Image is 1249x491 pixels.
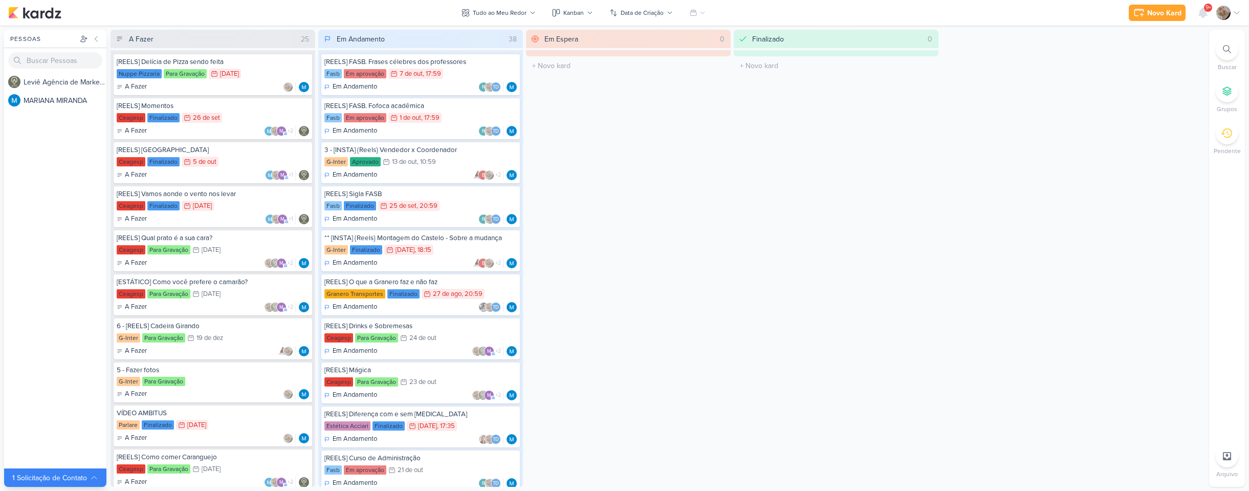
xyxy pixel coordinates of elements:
div: Responsável: MARIANA MIRANDA [507,346,517,356]
div: Fasb [324,113,342,122]
div: roberta.pecora@fasb.com.br [478,126,489,136]
img: MARIANA MIRANDA [265,214,275,224]
img: Sarah Violante [283,82,293,92]
div: Em Andamento [324,390,377,400]
div: 5 - Fazer fotos [117,366,309,375]
div: Responsável: Leviê Agência de Marketing Digital [299,170,309,180]
div: Responsável: MARIANA MIRANDA [507,302,517,312]
div: Colaboradores: roberta.pecora@fasb.com.br, Sarah Violante, Thais de carvalho [478,478,503,488]
p: r [482,217,485,222]
div: Estética Acciari [324,421,370,431]
div: 21 de out [398,467,423,474]
div: A Fazer [117,302,147,312]
img: Leviê Agência de Marketing Digital [299,126,309,136]
div: [DATE] [187,422,206,429]
img: Sarah Violante [485,478,495,488]
p: m [487,393,491,398]
div: Finalizado [147,113,180,122]
div: Responsável: MARIANA MIRANDA [299,346,309,356]
div: 26 de set [193,115,220,121]
div: Em aprovação [344,113,386,122]
img: Sarah Violante [271,170,281,180]
img: Tatiane Acciari [478,434,489,444]
img: kardz.app [8,7,61,19]
div: mlegnaioli@gmail.com [276,126,287,136]
div: [REELS] O que a Granero faz e não faz [324,277,517,287]
div: Thais de carvalho [491,302,501,312]
div: [REELS] Vamos aonde o vento nos levar [117,189,309,199]
div: VÍDEO AMBITUS [117,409,309,418]
p: Em Andamento [333,82,377,92]
div: [DATE] [193,203,212,209]
div: L e v i ê A g ê n c i a d e M a r k e t i n g D i g i t a l [24,77,106,88]
img: Sarah Violante [283,346,293,356]
div: mlegnaioli@gmail.com [276,302,287,312]
div: Responsável: MARIANA MIRANDA [299,302,309,312]
p: r [482,85,485,90]
div: 0 [716,34,729,45]
li: Ctrl + F [1209,38,1245,72]
div: Responsável: MARIANA MIRANDA [507,126,517,136]
div: Colaboradores: Sarah Violante, Leviê Agência de Marketing Digital, mlegnaioli@gmail.com, Yasmin Y... [472,346,503,356]
p: Td [493,217,499,222]
img: Sarah Violante [485,434,495,444]
div: roberta.pecora@fasb.com.br [478,82,489,92]
div: , 17:59 [423,71,441,77]
div: Responsável: MARIANA MIRANDA [507,434,517,444]
div: Em Andamento [324,258,377,268]
div: A Fazer [117,214,147,224]
div: Colaboradores: MARIANA MIRANDA, Sarah Violante, mlegnaioli@gmail.com, Yasmin Yumi, Thais de carvalho [264,477,296,487]
div: Ceagesp [324,377,353,387]
img: Sarah Violante [264,258,274,268]
div: [ESTÁTICO] Como você prefere o camarão? [117,277,309,287]
div: 25 de set [389,203,417,209]
div: [REELS] Como comer Caranguejo [117,453,309,462]
div: Responsável: MARIANA MIRANDA [507,214,517,224]
div: 6 - [REELS] Cadeira Girando [117,322,309,331]
img: Sarah Violante [472,346,482,356]
img: Sarah Violante [271,214,281,224]
img: MARIANA MIRANDA [507,258,517,268]
div: A Fazer [117,170,147,180]
div: 27 de ago [433,291,462,297]
p: m [279,261,283,266]
div: Colaboradores: Sarah Violante, Leviê Agência de Marketing Digital, mlegnaioli@gmail.com, Yasmin Y... [264,258,296,268]
div: [DATE] [202,247,221,253]
div: Ceagesp [117,464,145,474]
p: Em Andamento [333,434,377,444]
div: Parlare [117,420,140,430]
div: A Fazer [117,433,147,443]
span: +2 [494,259,501,267]
div: Para Gravação [355,377,398,387]
div: A Fazer [129,34,154,45]
div: Colaboradores: MARIANA MIRANDA, Sarah Violante, mlegnaioli@gmail.com, Thais de carvalho [265,214,296,224]
img: MARIANA MIRANDA [264,477,274,487]
img: Sarah Violante [485,214,495,224]
div: 19 de dez [196,335,223,341]
div: A Fazer [117,82,147,92]
div: emersongranero@ginter.com.br [478,170,488,180]
img: Everton Granero [478,302,489,312]
p: Grupos [1217,104,1237,114]
div: Para Gravação [147,245,190,254]
div: Responsável: Leviê Agência de Marketing Digital [299,214,309,224]
div: [DATE] [202,466,221,473]
div: 1 de out [400,115,421,121]
p: m [280,217,284,222]
div: Responsável: MARIANA MIRANDA [507,390,517,400]
p: Buscar [1218,62,1237,72]
div: Para Gravação [142,377,185,386]
img: MARIANA MIRANDA [507,170,517,180]
div: Fasb [324,69,342,78]
span: +1 [288,215,293,223]
div: Colaboradores: Sarah Violante [283,389,296,399]
img: Leviê Agência de Marketing Digital [478,346,488,356]
div: , 17:35 [437,423,455,430]
div: Responsável: MARIANA MIRANDA [299,258,309,268]
p: e [482,173,485,178]
div: G-Inter [117,333,140,343]
div: Colaboradores: Sarah Violante [283,82,296,92]
div: G-Inter [117,377,140,386]
div: Colaboradores: roberta.pecora@fasb.com.br, Sarah Violante, Thais de carvalho [478,214,503,224]
input: Buscar Pessoas [8,52,102,69]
